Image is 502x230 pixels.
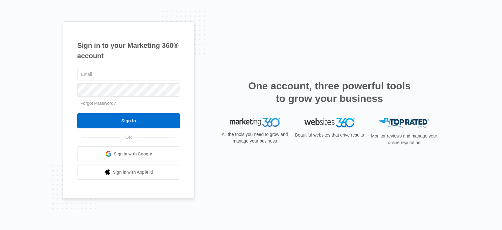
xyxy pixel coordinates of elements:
p: All the tools you need to grow and manage your business [220,131,290,144]
input: Sign In [77,113,180,128]
a: Sign in with Apple Id [77,165,180,180]
img: Websites 360 [304,118,355,127]
img: Marketing 360 [230,118,280,127]
span: Sign in with Apple Id [113,169,153,176]
span: OR [121,134,136,141]
p: Beautiful websites that drive results [294,132,365,138]
span: Sign in with Google [114,151,152,157]
img: Top Rated Local [379,118,429,128]
h1: Sign in to your Marketing 360® account [77,40,180,61]
a: Forgot Password? [80,101,116,106]
a: Sign in with Google [77,146,180,161]
input: Email [77,68,180,81]
h2: One account, three powerful tools to grow your business [246,80,413,105]
p: Monitor reviews and manage your online reputation [369,133,439,146]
